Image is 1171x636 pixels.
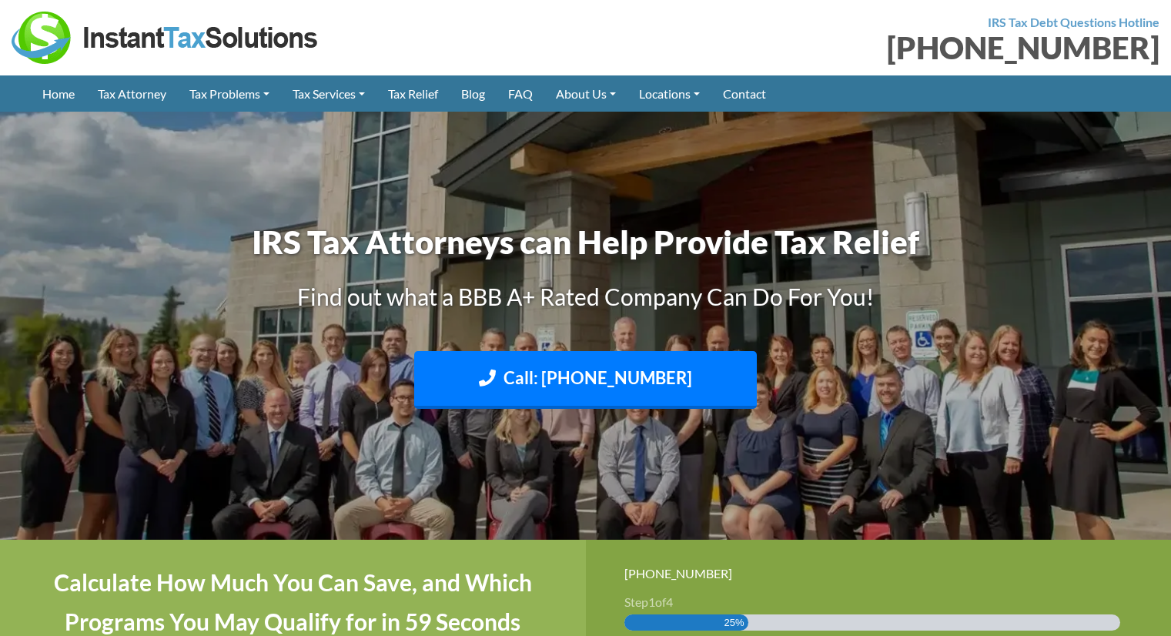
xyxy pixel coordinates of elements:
[624,563,1133,584] div: [PHONE_NUMBER]
[988,15,1159,29] strong: IRS Tax Debt Questions Hotline
[414,351,757,409] a: Call: [PHONE_NUMBER]
[666,594,673,609] span: 4
[624,596,1133,608] h3: Step of
[597,32,1160,63] div: [PHONE_NUMBER]
[12,28,320,43] a: Instant Tax Solutions Logo
[376,75,450,112] a: Tax Relief
[544,75,627,112] a: About Us
[648,594,655,609] span: 1
[178,75,281,112] a: Tax Problems
[12,12,320,64] img: Instant Tax Solutions Logo
[711,75,778,112] a: Contact
[627,75,711,112] a: Locations
[159,280,1013,313] h3: Find out what a BBB A+ Rated Company Can Do For You!
[159,219,1013,265] h1: IRS Tax Attorneys can Help Provide Tax Relief
[497,75,544,112] a: FAQ
[724,614,744,631] span: 25%
[450,75,497,112] a: Blog
[86,75,178,112] a: Tax Attorney
[281,75,376,112] a: Tax Services
[31,75,86,112] a: Home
